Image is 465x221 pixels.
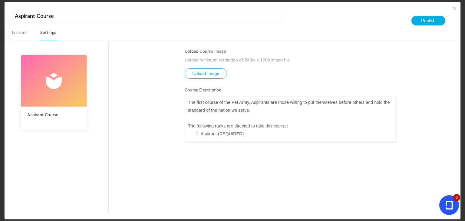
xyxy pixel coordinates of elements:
cite: 3 [453,194,460,201]
p: The first course of the Pet Army, Aspirants are those willing to put themselves before others and... [188,98,393,114]
button: Publish [411,16,445,25]
li: Aspirant (REQUIRED) [194,130,393,138]
h3: Upload Course Image [185,49,397,54]
button: Upload Image [185,68,227,79]
p: Upload minimum resolution of 243w x 190h image file [185,58,397,63]
p: The following ranks are directed to take this course: [188,122,393,130]
h2: Aspirant Course [27,113,81,118]
h3: Course Description [185,88,397,93]
button: 3 [439,195,459,215]
img: default-pink.svg [21,55,87,107]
